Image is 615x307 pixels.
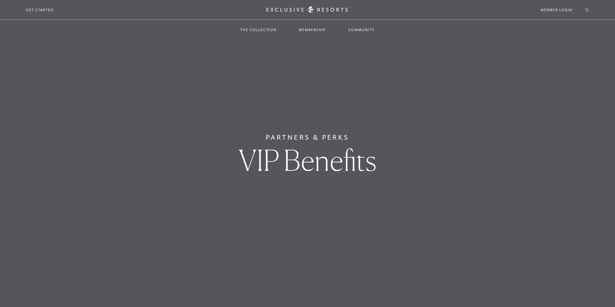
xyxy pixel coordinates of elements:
[342,21,381,39] a: Community
[234,21,283,39] a: The Collection
[292,21,332,39] a: Membership
[26,7,54,13] a: Get Started
[266,132,349,143] h6: Partners & Perks
[239,146,376,175] h1: VIP Benefits
[541,7,572,13] a: Member Login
